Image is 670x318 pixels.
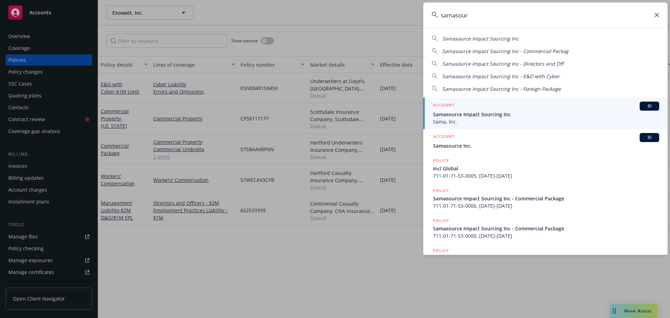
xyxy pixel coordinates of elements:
[433,232,659,239] span: 711-01-71-53-0000, [DATE]-[DATE]
[433,247,449,254] h5: POLICY
[442,73,560,80] span: Samasource Impact Sourcing Inc - E&O with Cyber
[442,86,561,92] span: Samasource Impact Sourcing Inc - Foreign Package
[433,195,659,202] span: Samasource Impact Sourcing Inc - Commercial Package
[642,103,656,109] span: BI
[433,157,449,164] h5: POLICY
[423,2,668,28] input: Search...
[442,60,563,67] span: Samasource Impact Sourcing Inc - Directors and Off
[433,118,659,125] span: Sama, Inc.
[423,129,668,153] a: ACCOUNTBISamasource Inc.
[442,35,519,42] span: Samasource Impact Sourcing Inc
[423,213,668,243] a: POLICYSamasource Impact Sourcing Inc - Commercial Package711-01-71-53-0000, [DATE]-[DATE]
[433,202,659,209] span: 711-01-71-53-0006, [DATE]-[DATE]
[423,183,668,213] a: POLICYSamasource Impact Sourcing Inc - Commercial Package711-01-71-53-0006, [DATE]-[DATE]
[433,172,659,179] span: 711-01-71-53-0005, [DATE]-[DATE]
[433,111,659,118] span: Samasource Impact Sourcing Inc
[423,153,668,183] a: POLICYIncl Global711-01-71-53-0005, [DATE]-[DATE]
[433,102,454,110] h5: ACCOUNT
[433,187,449,194] h5: POLICY
[423,98,668,129] a: ACCOUNTBISamasource Impact Sourcing IncSama, Inc.
[423,243,668,273] a: POLICY
[442,48,568,54] span: Samasource Impact Sourcing Inc - Commercial Packag
[433,142,659,149] span: Samasource Inc.
[433,225,659,232] span: Samasource Impact Sourcing Inc - Commercial Package
[642,134,656,141] span: BI
[433,165,659,172] span: Incl Global
[433,217,449,224] h5: POLICY
[433,133,454,141] h5: ACCOUNT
